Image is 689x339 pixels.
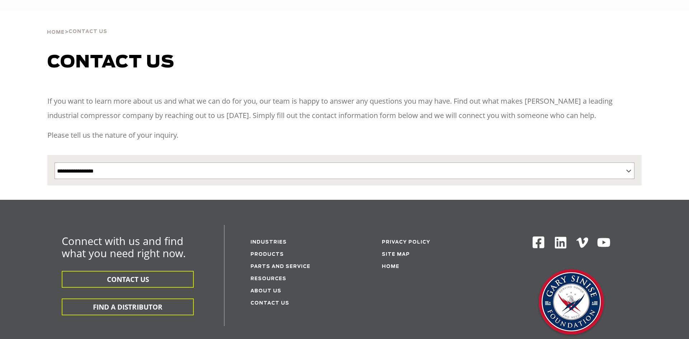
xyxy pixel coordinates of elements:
a: Home [47,29,65,35]
a: Contact Us [250,301,289,306]
a: Products [250,252,284,257]
p: Please tell us the nature of your inquiry. [47,128,642,142]
p: If you want to learn more about us and what we can do for you, our team is happy to answer any qu... [47,94,642,123]
img: Facebook [532,236,545,249]
a: Home [382,264,399,269]
img: Gary Sinise Foundation [535,267,607,339]
img: Vimeo [576,237,589,248]
span: Home [47,30,65,35]
img: Youtube [597,236,611,250]
span: Connect with us and find what you need right now. [62,234,186,260]
span: Contact Us [69,29,107,34]
button: FIND A DISTRIBUTOR [62,298,194,315]
button: CONTACT US [62,271,194,288]
a: Privacy Policy [382,240,430,245]
span: Contact us [47,54,174,71]
a: Industries [250,240,287,245]
div: > [47,11,107,38]
img: Linkedin [554,236,568,250]
a: Site Map [382,252,410,257]
a: Resources [250,277,286,281]
a: About Us [250,289,281,293]
a: Parts and service [250,264,310,269]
